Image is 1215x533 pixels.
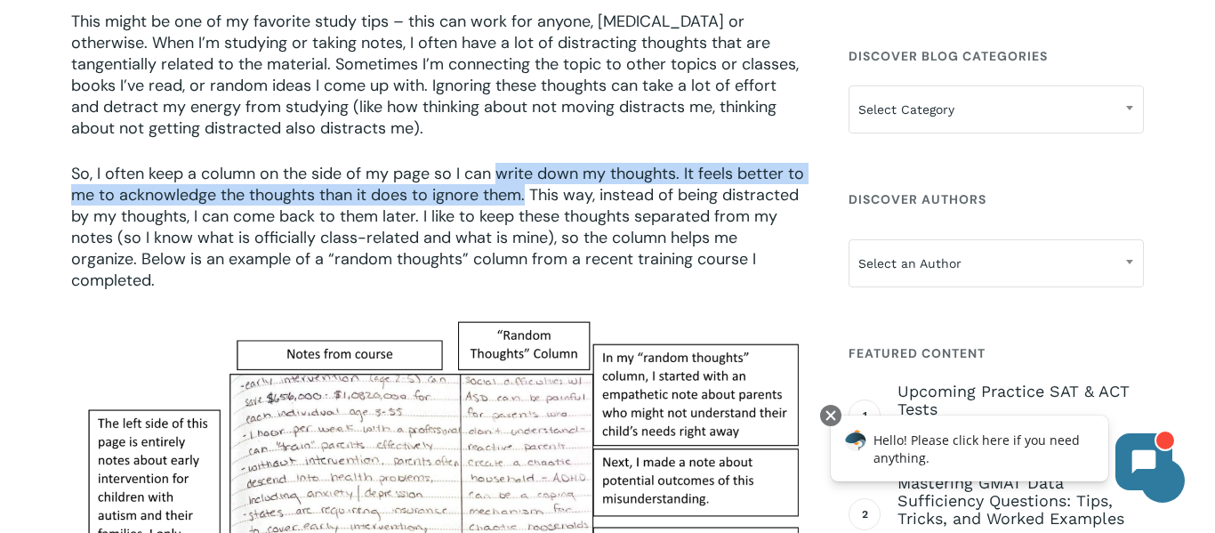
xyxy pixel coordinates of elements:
a: Upcoming Practice SAT & ACT Tests [DATE] [897,383,1144,445]
span: Upcoming Practice SAT & ACT Tests [897,383,1144,418]
span: Select an Author [849,245,1143,282]
span: Select Category [849,85,1144,133]
span: This might be one of my favorite study tips – this can work for anyone, [MEDICAL_DATA] or otherwi... [71,11,799,139]
iframe: Chatbot [812,401,1190,508]
h4: Featured Content [849,337,1144,369]
h4: Discover Authors [849,183,1144,215]
span: Select an Author [849,239,1144,287]
span: Select Category [849,91,1143,128]
h4: Discover Blog Categories [849,40,1144,72]
span: So, I often keep a column on the side of my page so I can write down my thoughts. It feels better... [71,163,804,291]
